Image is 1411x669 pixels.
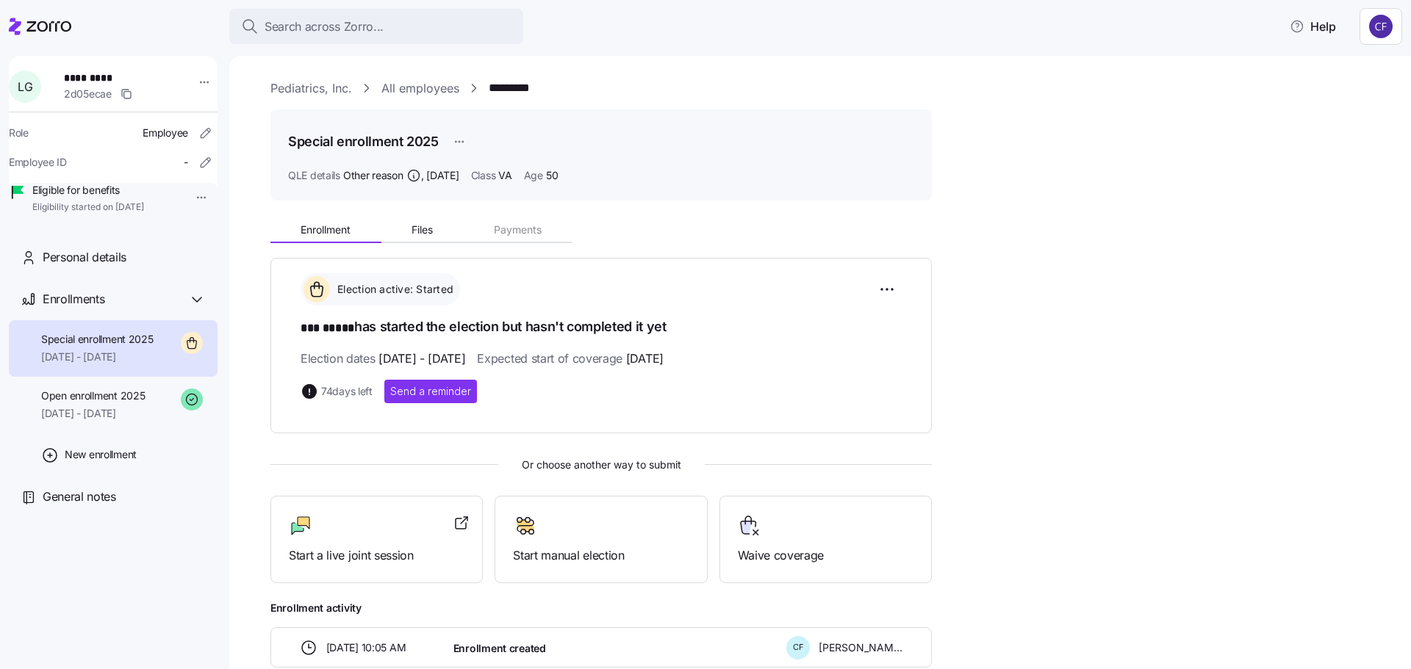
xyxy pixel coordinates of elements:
span: Election active: Started [333,282,453,297]
button: Search across Zorro... [229,9,523,44]
span: Start a live joint session [289,546,464,565]
span: Election dates [301,350,465,368]
span: [DATE] 10:05 AM [326,640,406,655]
span: Waive coverage [738,546,913,565]
span: Files [412,225,433,235]
span: Eligibility started on [DATE] [32,201,144,214]
span: VA [498,168,511,183]
span: Search across Zorro... [265,18,384,36]
span: Enrollment activity [270,601,932,615]
span: Or choose another way to submit [270,457,932,473]
span: Enrollment [301,225,351,235]
span: Payments [494,225,542,235]
span: Help [1290,18,1336,35]
span: [DATE] - [DATE] [41,406,145,421]
span: Enrollment created [453,641,546,656]
button: Send a reminder [384,380,477,403]
span: Enrollments [43,290,104,308]
span: Open enrollment 2025 [41,388,145,403]
span: New enrollment [65,447,137,462]
span: [DATE] [426,168,459,183]
span: Start manual election [513,546,689,565]
span: Personal details [43,248,126,267]
a: Pediatrics, Inc. [270,79,352,98]
span: 2d05ecae [64,87,112,101]
span: Expected start of coverage [477,350,663,368]
span: Employee ID [9,155,67,170]
span: Class [471,168,496,183]
span: Special enrollment 2025 [41,332,154,347]
img: 7d4a9558da78dc7654dde66b79f71a2e [1369,15,1393,38]
span: L G [18,81,32,93]
h1: Special enrollment 2025 [288,132,439,151]
span: General notes [43,488,116,506]
span: Employee [143,126,188,140]
span: - [184,155,188,170]
span: [DATE] - [DATE] [41,350,154,364]
span: Eligible for benefits [32,183,144,198]
span: 74 days left [321,384,373,399]
a: All employees [381,79,459,98]
button: Help [1278,12,1348,41]
span: [DATE] - [DATE] [378,350,465,368]
span: QLE details [288,168,340,183]
span: [DATE] [626,350,664,368]
span: 50 [546,168,558,183]
span: C F [793,643,804,651]
span: [PERSON_NAME] [819,640,902,655]
span: Other reason , [343,168,459,183]
span: Send a reminder [390,384,471,399]
span: Age [524,168,543,183]
span: Role [9,126,29,140]
h1: has started the election but hasn't completed it yet [301,317,902,338]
